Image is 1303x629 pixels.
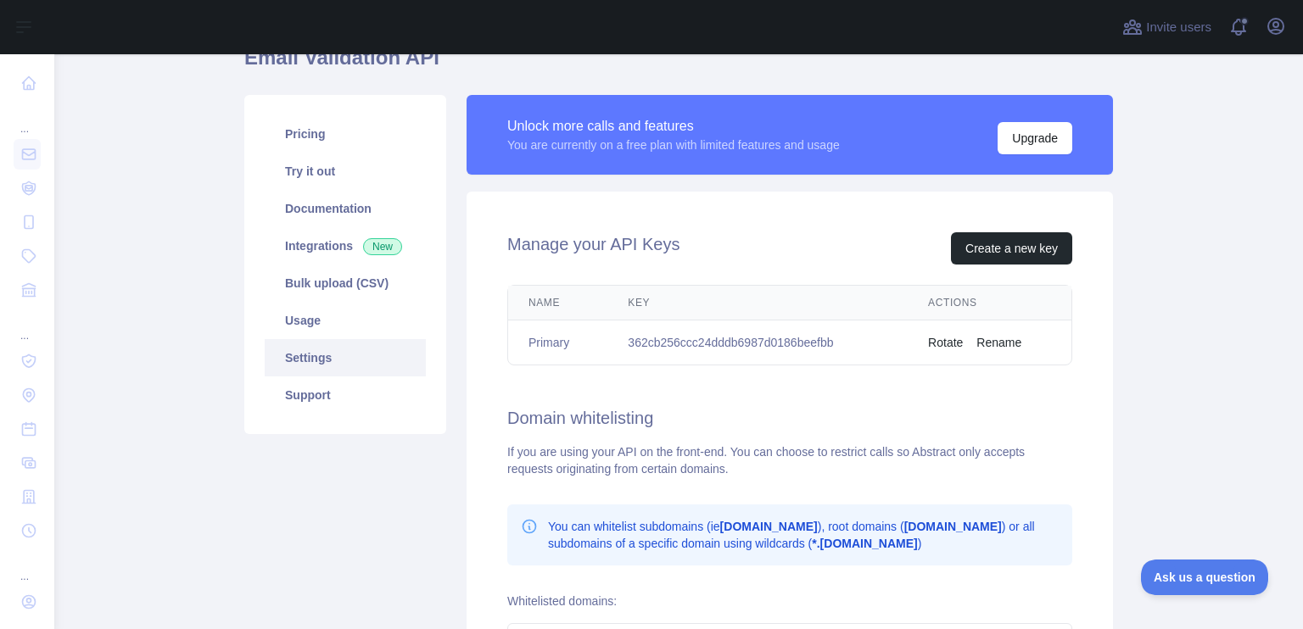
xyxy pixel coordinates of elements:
button: Create a new key [951,232,1072,264]
button: Upgrade [998,122,1072,154]
b: *.[DOMAIN_NAME] [812,537,917,550]
td: 362cb256ccc24dddb6987d0186beefbb [607,320,908,365]
p: You can whitelist subdomains (ie ), root domains ( ) or all subdomains of a specific domain using... [548,518,1059,552]
th: Actions [908,286,1071,320]
span: Invite users [1146,18,1211,37]
div: ... [14,549,41,583]
h2: Domain whitelisting [507,406,1072,430]
a: Bulk upload (CSV) [265,264,426,302]
label: Whitelisted domains: [507,594,617,608]
div: If you are using your API on the front-end. You can choose to restrict calls so Abstract only acc... [507,443,1072,477]
div: You are currently on a free plan with limited features and usage [507,136,840,153]
h1: Email Validation API [244,44,1113,85]
a: Usage [265,302,426,339]
a: Integrations New [265,227,426,264]
div: ... [14,309,41,342]
span: New [363,238,402,255]
a: Try it out [265,153,426,190]
b: [DOMAIN_NAME] [720,520,818,533]
a: Documentation [265,190,426,227]
a: Support [265,376,426,414]
button: Rotate [928,334,963,351]
button: Rename [976,334,1021,351]
iframe: Toggle Customer Support [1141,559,1269,595]
div: Unlock more calls and features [507,116,840,136]
div: ... [14,102,41,136]
a: Settings [265,339,426,376]
td: Primary [508,320,607,365]
th: Key [607,286,908,320]
a: Pricing [265,115,426,153]
th: Name [508,286,607,320]
h2: Manage your API Keys [507,232,679,264]
b: [DOMAIN_NAME] [904,520,1002,533]
button: Invite users [1119,14,1215,41]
